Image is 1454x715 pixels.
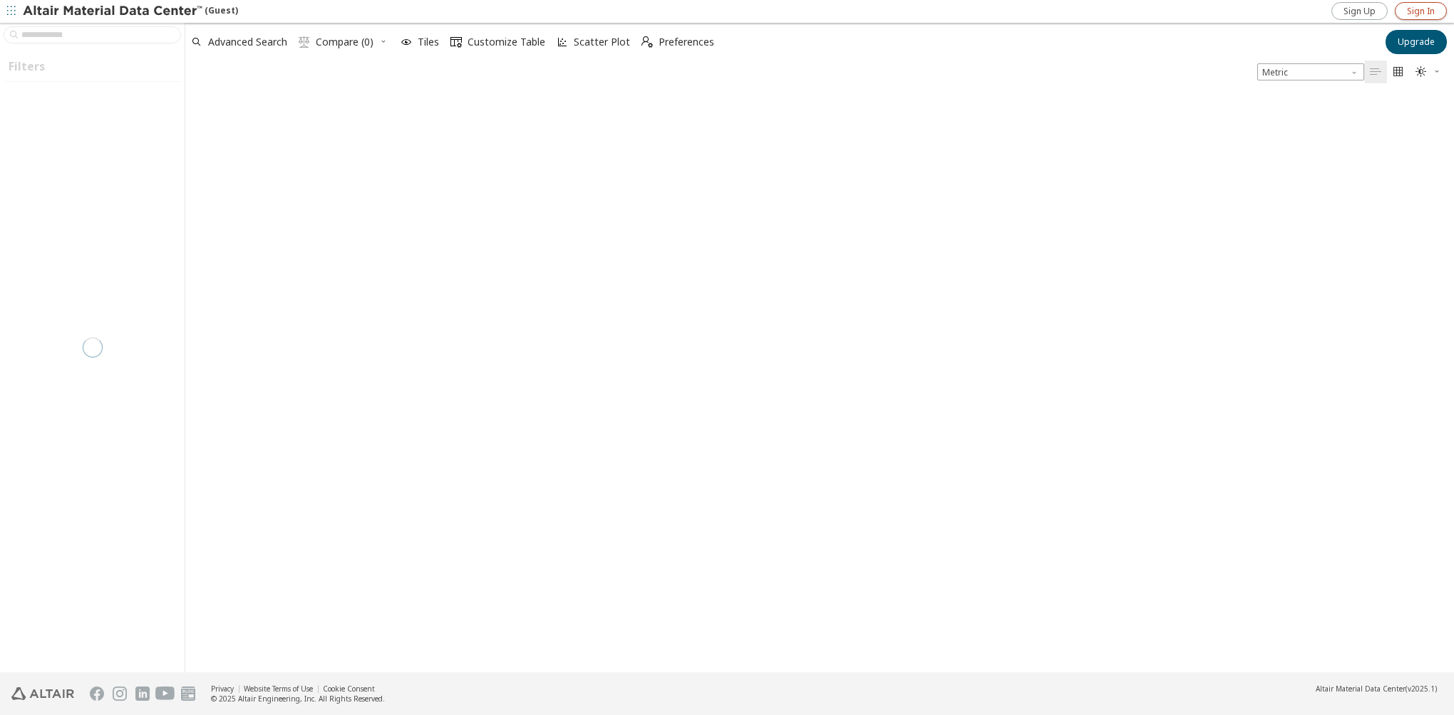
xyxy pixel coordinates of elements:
a: Website Terms of Use [244,684,313,694]
i:  [1393,66,1404,78]
span: Upgrade [1398,36,1435,48]
span: Altair Material Data Center [1316,684,1406,694]
a: Privacy [211,684,234,694]
i:  [450,36,462,48]
i:  [1370,66,1381,78]
a: Sign In [1395,2,1447,20]
button: Tile View [1387,61,1410,83]
div: (Guest) [23,4,238,19]
button: Table View [1364,61,1387,83]
span: Sign Up [1344,6,1376,17]
span: Compare (0) [316,37,373,47]
img: Altair Engineering [11,687,74,700]
i:  [299,36,310,48]
span: Metric [1257,63,1364,80]
button: Upgrade [1386,30,1447,54]
button: Theme [1410,61,1447,83]
i:  [641,36,653,48]
span: Sign In [1407,6,1435,17]
span: Advanced Search [208,37,287,47]
span: Customize Table [468,37,545,47]
span: Tiles [418,37,439,47]
span: Scatter Plot [574,37,630,47]
a: Cookie Consent [323,684,375,694]
img: Altair Material Data Center [23,4,205,19]
i:  [1416,66,1427,78]
a: Sign Up [1331,2,1388,20]
div: © 2025 Altair Engineering, Inc. All Rights Reserved. [211,694,385,704]
div: Unit System [1257,63,1364,80]
div: (v2025.1) [1316,684,1437,694]
span: Preferences [659,37,714,47]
